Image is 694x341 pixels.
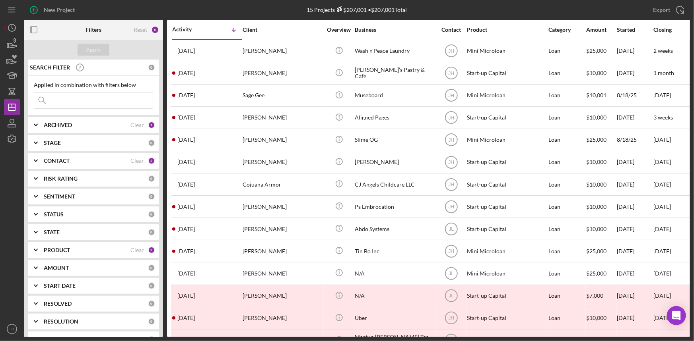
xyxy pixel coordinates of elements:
text: JH [448,115,454,121]
time: [DATE] [653,136,671,143]
span: $10,000 [586,225,607,232]
text: JH [448,137,454,143]
span: $10,001 [586,92,607,98]
div: Mini Microloan [467,85,546,106]
div: 0 [148,139,155,146]
b: STATE [44,229,60,235]
div: Aligned Pages [355,107,434,128]
div: Open Intercom Messenger [667,306,686,325]
div: Product [467,27,546,33]
div: 0 [148,193,155,200]
text: JL [449,226,454,232]
time: [DATE] [653,270,671,277]
div: [DATE] [617,63,653,84]
div: Clear [130,158,144,164]
div: N/A [355,263,434,284]
time: 2 weeks [653,47,673,54]
b: AMOUNT [44,265,69,271]
div: Start-up Capital [467,196,546,217]
div: Start-up Capital [467,152,546,173]
span: $25,000 [586,47,607,54]
div: 0 [148,64,155,71]
div: [PERSON_NAME] [355,152,434,173]
div: 1 [148,121,155,129]
span: $10,000 [586,158,607,165]
div: 0 [148,229,155,236]
div: Mini Microloan [467,241,546,262]
b: PRODUCT [44,247,70,253]
div: [PERSON_NAME] [243,196,322,217]
span: $25,000 [586,136,607,143]
div: Business [355,27,434,33]
div: Abdo Systems [355,218,434,239]
div: [PERSON_NAME] [243,285,322,306]
span: $10,000 [586,181,607,188]
time: 2025-09-26 19:48 [177,92,195,98]
time: 2024-10-15 08:14 [177,270,195,277]
b: RESOLVED [44,301,72,307]
div: Overview [324,27,354,33]
text: JH [448,93,454,98]
div: Reset [134,27,147,33]
div: Loan [548,107,585,128]
div: Amount [586,27,616,33]
div: Activity [172,26,207,33]
time: 2023-12-11 16:56 [177,293,195,299]
b: STATUS [44,211,64,218]
div: 0 [148,264,155,272]
div: Cojuana Armor [243,174,322,195]
text: JH [448,71,454,76]
time: 2023-12-10 18:18 [177,315,195,321]
div: $207,001 [335,6,367,13]
div: $7,000 [586,285,616,306]
div: [PERSON_NAME] [243,218,322,239]
div: $10,000 [586,308,616,329]
b: Filters [86,27,101,33]
div: Clear [130,247,144,253]
div: Start-up Capital [467,63,546,84]
div: [PERSON_NAME] [243,263,322,284]
div: Apply [86,44,101,56]
b: SEARCH FILTER [30,64,70,71]
div: Applied in combination with filters below [34,82,153,88]
button: Export [645,2,690,18]
time: [DATE] [653,314,671,321]
div: Loan [548,218,585,239]
button: New Project [24,2,83,18]
div: [PERSON_NAME] [243,241,322,262]
div: 0 [148,211,155,218]
div: Client [243,27,322,33]
div: New Project [44,2,75,18]
text: JL [449,293,454,299]
text: JH [448,182,454,187]
time: 1 month [653,69,674,76]
div: Slime OG [355,129,434,150]
span: $10,000 [586,114,607,121]
time: [DATE] [653,225,671,232]
div: Start-up Capital [467,174,546,195]
div: [DATE] [617,285,653,306]
span: $25,000 [586,270,607,277]
div: Loan [548,40,585,62]
time: 2025-09-30 16:59 [177,70,195,76]
button: JH [4,321,20,337]
div: 0 [148,175,155,182]
text: JH [448,160,454,165]
div: [PERSON_NAME] [243,40,322,62]
div: Loan [548,263,585,284]
div: [PERSON_NAME] [243,308,322,329]
time: 2024-11-11 23:00 [177,248,195,254]
span: $10,000 [586,203,607,210]
div: 0 [148,318,155,325]
b: RISK RATING [44,175,78,182]
div: [PERSON_NAME] [243,129,322,150]
b: SENTIMENT [44,193,75,200]
b: ARCHIVED [44,122,72,128]
div: [DATE] [617,196,653,217]
div: [DATE] [617,174,653,195]
div: Loan [548,241,585,262]
div: Mini Microloan [467,129,546,150]
time: [DATE] [653,292,671,299]
time: [DATE] [653,158,671,165]
div: Start-up Capital [467,107,546,128]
